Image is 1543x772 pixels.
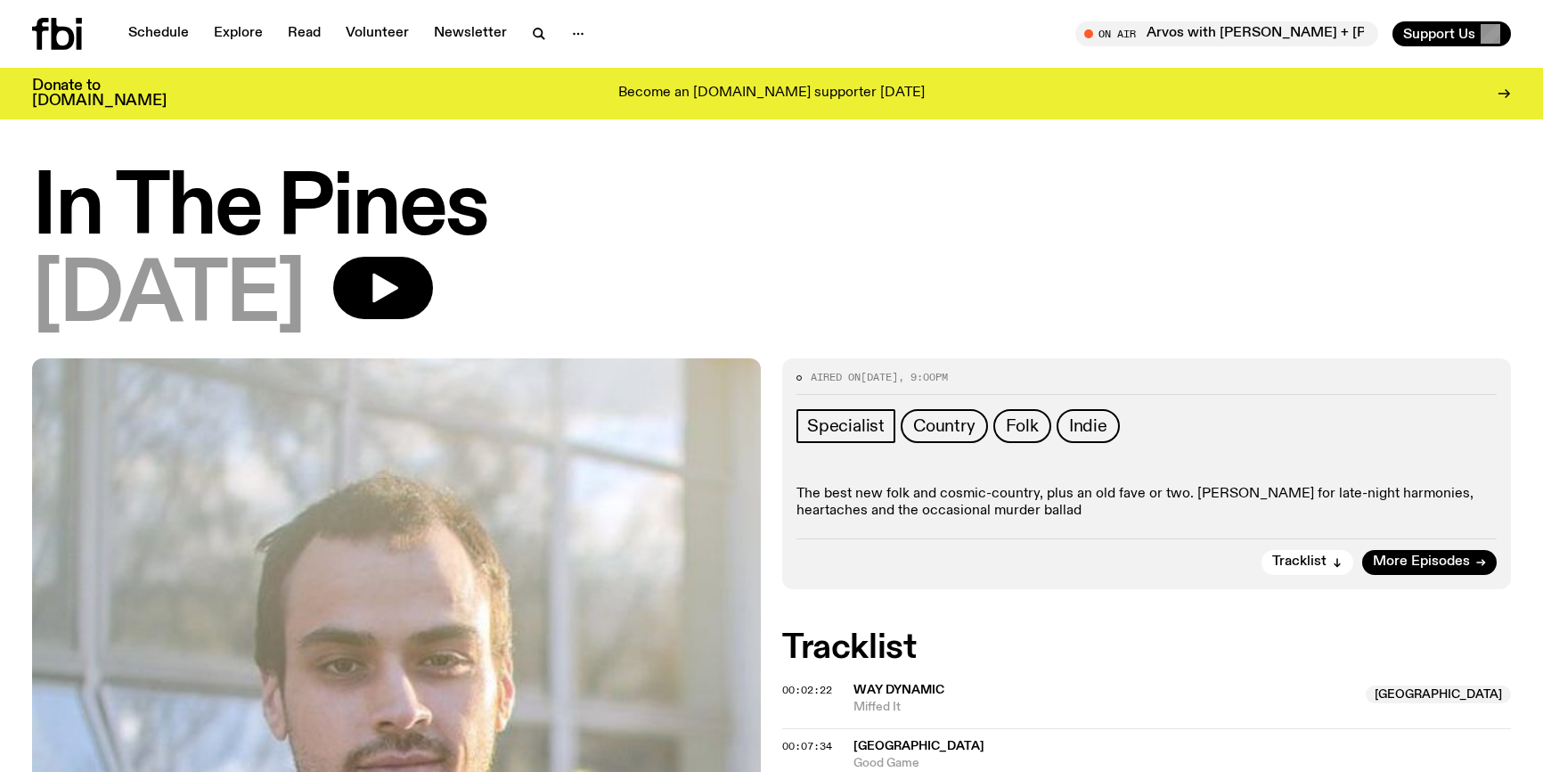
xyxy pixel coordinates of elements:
button: Tracklist [1261,550,1353,575]
h2: Tracklist [782,632,1511,664]
span: Good Game [853,755,1511,772]
button: Support Us [1392,21,1511,46]
span: 00:02:22 [782,683,832,697]
span: More Episodes [1373,555,1470,569]
a: Specialist [796,409,895,443]
p: Become an [DOMAIN_NAME] supporter [DATE] [618,86,925,102]
a: Read [277,21,331,46]
a: Newsletter [423,21,518,46]
span: [GEOGRAPHIC_DATA] [1366,686,1511,703]
span: Aired on [811,370,861,384]
button: On AirArvos with [PERSON_NAME] + [PERSON_NAME] [1075,21,1378,46]
button: 00:02:22 [782,686,832,695]
a: More Episodes [1362,550,1497,575]
a: Explore [203,21,273,46]
a: Indie [1057,409,1120,443]
span: Miffed It [853,699,1355,716]
a: Volunteer [335,21,420,46]
h3: Donate to [DOMAIN_NAME] [32,78,167,109]
a: Schedule [118,21,200,46]
span: Way Dynamic [853,684,944,696]
span: [DATE] [861,370,898,384]
span: [DATE] [32,257,305,337]
button: 00:07:34 [782,742,832,751]
a: Folk [993,409,1051,443]
h1: In The Pines [32,169,1511,250]
span: [GEOGRAPHIC_DATA] [853,740,984,752]
span: Folk [1006,416,1039,436]
span: Country [913,416,976,436]
span: Support Us [1403,26,1475,42]
span: , 9:00pm [898,370,948,384]
span: Tracklist [1272,555,1327,569]
span: Indie [1069,416,1107,436]
span: 00:07:34 [782,739,832,753]
p: The best new folk and cosmic-country, plus an old fave or two. [PERSON_NAME] for late-night harmo... [796,486,1497,520]
a: Country [901,409,988,443]
span: Specialist [807,416,885,436]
